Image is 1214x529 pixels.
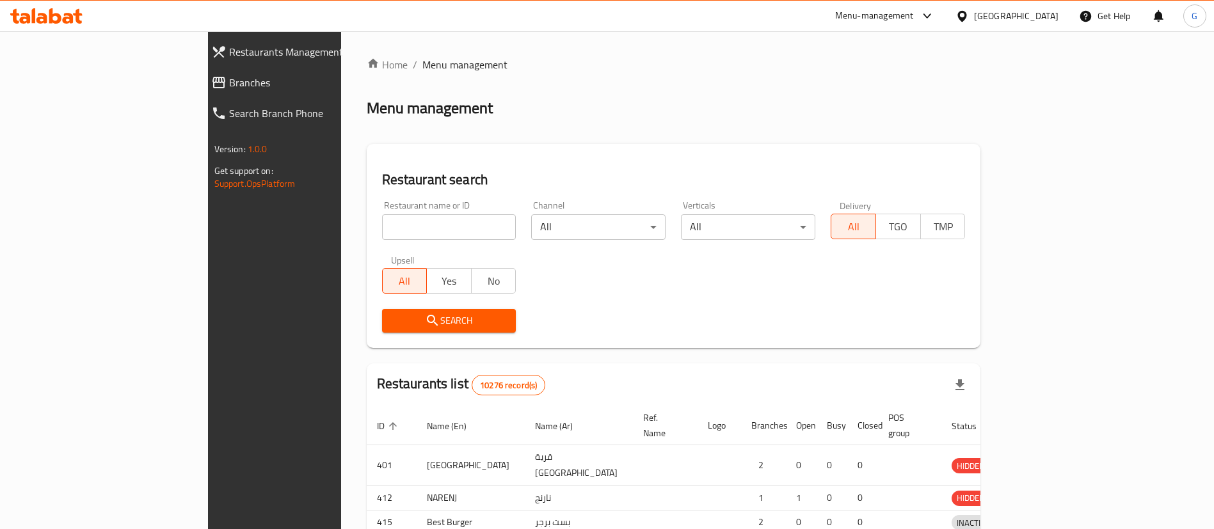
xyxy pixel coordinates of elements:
[643,410,682,441] span: Ref. Name
[952,459,990,473] span: HIDDEN
[875,214,921,239] button: TGO
[382,170,966,189] h2: Restaurant search
[417,445,525,486] td: [GEOGRAPHIC_DATA]
[472,375,545,395] div: Total records count
[952,418,993,434] span: Status
[382,268,427,294] button: All
[391,255,415,264] label: Upsell
[388,272,422,290] span: All
[741,486,786,510] td: 1
[382,309,516,333] button: Search
[377,418,401,434] span: ID
[741,406,786,445] th: Branches
[432,272,467,290] span: Yes
[214,175,296,192] a: Support.OpsPlatform
[229,44,401,59] span: Restaurants Management
[945,370,975,400] div: Export file
[881,217,916,236] span: TGO
[417,486,525,510] td: NARENJ
[248,141,268,157] span: 1.0.0
[214,162,273,179] span: Get support on:
[831,214,876,239] button: All
[201,36,411,67] a: Restaurants Management
[786,406,817,445] th: Open
[229,75,401,90] span: Branches
[535,418,589,434] span: Name (Ar)
[367,98,493,118] h2: Menu management
[382,214,516,240] input: Search for restaurant name or ID..
[952,458,990,473] div: HIDDEN
[974,9,1058,23] div: [GEOGRAPHIC_DATA]
[926,217,961,236] span: TMP
[835,8,914,24] div: Menu-management
[698,406,741,445] th: Logo
[786,486,817,510] td: 1
[836,217,871,236] span: All
[525,486,633,510] td: نارنج
[847,486,878,510] td: 0
[471,268,516,294] button: No
[817,445,847,486] td: 0
[427,418,483,434] span: Name (En)
[201,67,411,98] a: Branches
[477,272,511,290] span: No
[888,410,926,441] span: POS group
[367,57,981,72] nav: breadcrumb
[392,313,506,329] span: Search
[847,445,878,486] td: 0
[229,106,401,121] span: Search Branch Phone
[426,268,472,294] button: Yes
[786,445,817,486] td: 0
[840,201,872,210] label: Delivery
[681,214,815,240] div: All
[377,374,546,395] h2: Restaurants list
[214,141,246,157] span: Version:
[847,406,878,445] th: Closed
[952,491,990,505] span: HIDDEN
[920,214,966,239] button: TMP
[531,214,666,240] div: All
[525,445,633,486] td: قرية [GEOGRAPHIC_DATA]
[413,57,417,72] li: /
[472,379,545,391] span: 10276 record(s)
[201,98,411,129] a: Search Branch Phone
[741,445,786,486] td: 2
[1192,9,1197,23] span: G
[817,486,847,510] td: 0
[817,406,847,445] th: Busy
[422,57,507,72] span: Menu management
